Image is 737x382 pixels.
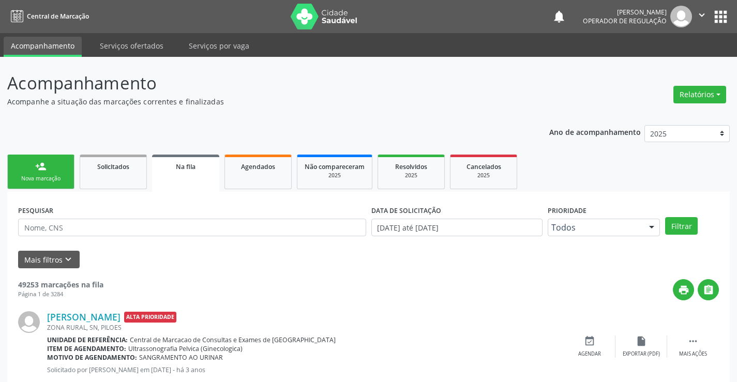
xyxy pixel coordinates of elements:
div: Agendar [578,350,601,358]
a: Central de Marcação [7,8,89,25]
b: Unidade de referência: [47,335,128,344]
b: Item de agendamento: [47,344,126,353]
span: Solicitados [97,162,129,171]
div: [PERSON_NAME] [583,8,667,17]
button: Mais filtroskeyboard_arrow_down [18,251,80,269]
button: Relatórios [673,86,726,103]
label: PESQUISAR [18,203,53,219]
p: Ano de acompanhamento [549,125,641,138]
button:  [698,279,719,300]
div: Página 1 de 3284 [18,290,103,299]
i: print [678,284,689,296]
div: Exportar (PDF) [623,350,660,358]
img: img [18,311,40,333]
button: print [673,279,694,300]
i:  [687,335,699,347]
strong: 49253 marcações na fila [18,280,103,289]
div: 2025 [458,172,509,179]
div: 2025 [305,172,365,179]
span: Todos [551,222,639,233]
input: Selecione um intervalo [371,219,543,236]
a: Serviços ofertados [93,37,171,55]
input: Nome, CNS [18,219,366,236]
p: Solicitado por [PERSON_NAME] em [DATE] - há 3 anos [47,365,564,374]
span: Agendados [241,162,275,171]
span: Na fila [176,162,195,171]
span: Central de Marcação [27,12,89,21]
i: insert_drive_file [636,335,647,347]
a: Acompanhamento [4,37,82,57]
span: Operador de regulação [583,17,667,25]
span: Não compareceram [305,162,365,171]
i: event_available [584,335,595,347]
div: Nova marcação [15,175,67,182]
p: Acompanhe a situação das marcações correntes e finalizadas [7,96,513,107]
div: Mais ações [679,350,707,358]
span: Central de Marcacao de Consultas e Exames de [GEOGRAPHIC_DATA] [130,335,336,344]
a: [PERSON_NAME] [47,311,121,323]
button: Filtrar [665,217,698,235]
span: Resolvidos [395,162,427,171]
span: SANGRAMENTO AO URINAR [139,353,223,362]
p: Acompanhamento [7,70,513,96]
span: Cancelados [467,162,501,171]
label: Prioridade [548,203,586,219]
div: 2025 [385,172,437,179]
div: person_add [35,161,47,172]
button: notifications [552,9,566,24]
b: Motivo de agendamento: [47,353,137,362]
i:  [703,284,714,296]
button: apps [712,8,730,26]
div: ZONA RURAL, SN, PILOES [47,323,564,332]
span: Ultrassonografia Pelvica (Ginecologica) [128,344,243,353]
img: img [670,6,692,27]
span: Alta Prioridade [124,312,176,323]
label: DATA DE SOLICITAÇÃO [371,203,441,219]
button:  [692,6,712,27]
i: keyboard_arrow_down [63,254,74,265]
i:  [696,9,708,21]
a: Serviços por vaga [182,37,257,55]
